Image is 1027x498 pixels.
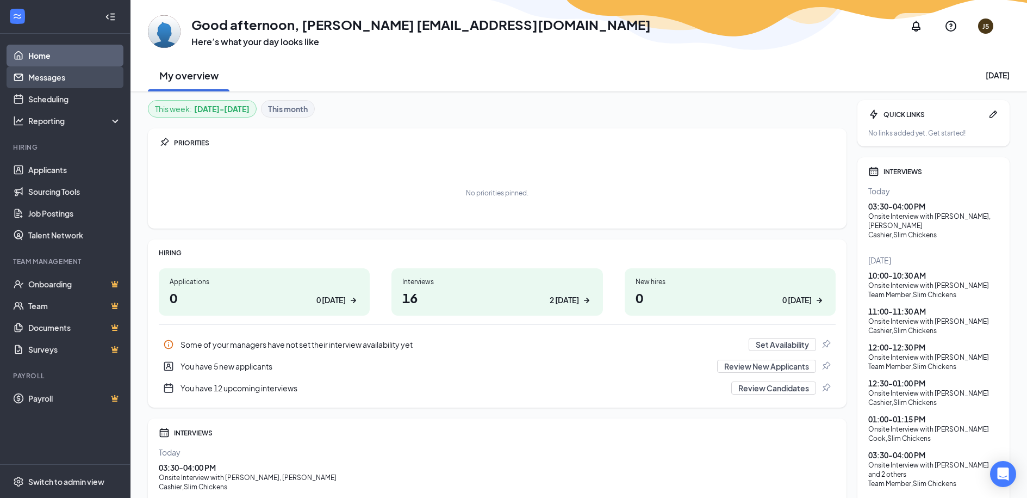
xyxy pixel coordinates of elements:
[28,339,121,360] a: SurveysCrown
[170,288,359,307] h1: 0
[868,414,999,425] div: 01:00 - 01:15 PM
[174,138,836,147] div: PRIORITIES
[868,353,999,362] div: Onsite Interview with [PERSON_NAME]
[28,159,121,181] a: Applicants
[910,20,923,33] svg: Notifications
[868,378,999,389] div: 12:30 - 01:00 PM
[868,398,999,407] div: Cashier , Slim Chickens
[883,167,999,176] div: INTERVIEWS
[163,383,174,394] svg: CalendarNew
[550,294,579,306] div: 2 [DATE]
[159,334,836,355] div: Some of your managers have not set their interview availability yet
[174,428,836,438] div: INTERVIEWS
[105,11,116,22] svg: Collapse
[194,103,250,115] b: [DATE] - [DATE]
[636,288,825,307] h1: 0
[159,473,836,482] div: Onsite Interview with [PERSON_NAME], [PERSON_NAME]
[159,268,370,316] a: Applications00 [DATE]ArrowRight
[28,295,121,317] a: TeamCrown
[155,103,250,115] div: This week :
[163,339,174,350] svg: Info
[159,482,836,491] div: Cashier , Slim Chickens
[159,377,836,399] a: CalendarNewYou have 12 upcoming interviewsReview CandidatesPin
[749,338,816,351] button: Set Availability
[13,476,24,487] svg: Settings
[402,277,592,286] div: Interviews
[159,377,836,399] div: You have 12 upcoming interviews
[868,460,999,479] div: Onsite Interview with [PERSON_NAME] and 2 others
[625,268,836,316] a: New hires00 [DATE]ArrowRight
[868,479,999,488] div: Team Member , Slim Chickens
[868,317,999,326] div: Onsite Interview with [PERSON_NAME]
[868,186,999,196] div: Today
[868,342,999,353] div: 12:00 - 12:30 PM
[159,334,836,355] a: InfoSome of your managers have not set their interview availability yetSet AvailabilityPin
[268,103,308,115] b: This month
[180,339,742,350] div: Some of your managers have not set their interview availability yet
[868,450,999,460] div: 03:30 - 04:00 PM
[159,137,170,148] svg: Pin
[13,143,119,152] div: Hiring
[868,212,999,230] div: Onsite Interview with [PERSON_NAME], [PERSON_NAME]
[191,36,651,48] h3: Here’s what your day looks like
[28,115,122,126] div: Reporting
[159,462,836,473] div: 03:30 - 04:00 PM
[820,339,831,350] svg: Pin
[820,361,831,372] svg: Pin
[159,248,836,257] div: HIRING
[868,201,999,212] div: 03:30 - 04:00 PM
[180,361,711,372] div: You have 5 new applicants
[982,22,989,31] div: J5
[868,306,999,317] div: 11:00 - 11:30 AM
[868,434,999,443] div: Cook , Slim Chickens
[868,255,999,266] div: [DATE]
[944,20,957,33] svg: QuestionInfo
[868,166,879,177] svg: Calendar
[12,11,23,22] svg: WorkstreamLogo
[191,15,651,34] h1: Good afternoon, [PERSON_NAME] [EMAIL_ADDRESS][DOMAIN_NAME]
[636,277,825,286] div: New hires
[986,70,1010,81] div: [DATE]
[717,360,816,373] button: Review New Applicants
[782,294,812,306] div: 0 [DATE]
[581,295,592,306] svg: ArrowRight
[868,230,999,239] div: Cashier , Slim Chickens
[814,295,825,306] svg: ArrowRight
[820,383,831,394] svg: Pin
[159,447,836,458] div: Today
[868,128,999,138] div: No links added yet. Get started!
[159,355,836,377] div: You have 5 new applicants
[868,389,999,398] div: Onsite Interview with [PERSON_NAME]
[868,326,999,335] div: Cashier , Slim Chickens
[28,388,121,409] a: PayrollCrown
[28,45,121,66] a: Home
[28,476,104,487] div: Switch to admin view
[28,181,121,202] a: Sourcing Tools
[868,270,999,281] div: 10:00 - 10:30 AM
[163,361,174,372] svg: UserEntity
[990,461,1016,487] div: Open Intercom Messenger
[28,224,121,246] a: Talent Network
[868,425,999,434] div: Onsite Interview with [PERSON_NAME]
[13,257,119,266] div: Team Management
[466,188,528,198] div: No priorities pinned.
[180,383,725,394] div: You have 12 upcoming interviews
[148,15,180,48] img: Joanna 5307@chickslims.com
[28,88,121,110] a: Scheduling
[13,371,119,380] div: Payroll
[159,69,219,82] h2: My overview
[159,355,836,377] a: UserEntityYou have 5 new applicantsReview New ApplicantsPin
[868,281,999,290] div: Onsite Interview with [PERSON_NAME]
[159,427,170,438] svg: Calendar
[868,109,879,120] svg: Bolt
[170,277,359,286] div: Applications
[883,110,984,119] div: QUICK LINKS
[28,273,121,295] a: OnboardingCrown
[28,317,121,339] a: DocumentsCrown
[13,115,24,126] svg: Analysis
[28,66,121,88] a: Messages
[402,288,592,307] h1: 16
[868,362,999,371] div: Team Member , Slim Chickens
[731,382,816,395] button: Review Candidates
[988,109,999,120] svg: Pen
